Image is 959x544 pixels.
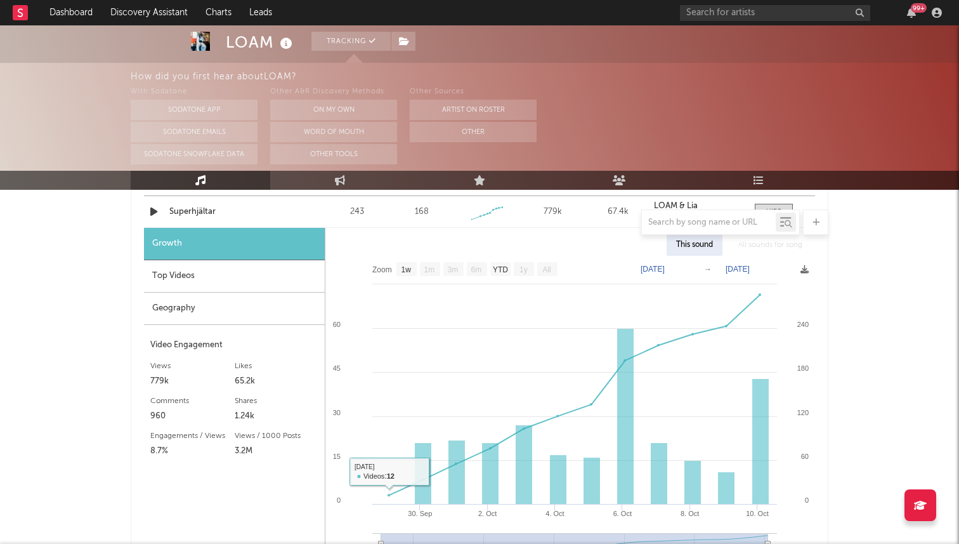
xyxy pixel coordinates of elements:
text: [DATE] [641,265,665,274]
div: Video Engagement [150,338,318,353]
div: Top Videos [144,260,325,293]
input: Search by song name or URL [642,218,776,228]
div: Growth [144,228,325,260]
a: LOAM & Lia [654,202,742,211]
text: 120 [797,409,809,416]
button: On My Own [270,100,397,120]
text: 1y [519,265,528,274]
div: 3.2M [235,444,319,459]
div: 67.4k [589,206,648,218]
text: 6. Oct [613,510,632,517]
div: Shares [235,394,319,409]
button: Word Of Mouth [270,122,397,142]
div: Comments [150,394,235,409]
text: 15 [333,453,341,460]
text: 10. Oct [746,510,768,517]
text: 60 [333,321,341,328]
text: 30. Sep [408,510,432,517]
text: 0 [337,496,341,504]
div: 1.24k [235,409,319,424]
div: 960 [150,409,235,424]
div: 8.7% [150,444,235,459]
input: Search for artists [680,5,870,21]
div: Geography [144,293,325,325]
button: Sodatone App [131,100,258,120]
text: 4. Oct [545,510,564,517]
button: Sodatone Snowflake Data [131,144,258,164]
div: LOAM [226,32,296,53]
button: 99+ [907,8,916,18]
div: All sounds for song [729,234,812,256]
text: 45 [333,364,341,372]
text: 0 [805,496,809,504]
button: Artist on Roster [410,100,537,120]
button: Tracking [311,32,391,51]
text: 6m [471,265,482,274]
text: 60 [801,453,809,460]
text: 8. Oct [681,510,699,517]
text: 180 [797,364,809,372]
div: Other Sources [410,84,537,100]
div: This sound [667,234,722,256]
div: Engagements / Views [150,428,235,444]
div: 65.2k [235,374,319,389]
text: 240 [797,321,809,328]
div: Likes [235,359,319,374]
div: With Sodatone [131,84,258,100]
text: [DATE] [726,265,750,274]
button: Other [410,122,537,142]
button: Other Tools [270,144,397,164]
text: YTD [493,265,508,274]
div: 779k [523,206,582,218]
button: Sodatone Emails [131,122,258,142]
text: Zoom [372,265,392,274]
div: Views [150,359,235,374]
text: 2. Oct [478,510,497,517]
div: Other A&R Discovery Methods [270,84,397,100]
text: All [542,265,551,274]
text: 1w [401,265,412,274]
div: Views / 1000 Posts [235,428,319,444]
div: 99 + [911,3,927,13]
text: 1m [424,265,435,274]
div: 243 [327,206,386,218]
div: 168 [415,206,429,218]
text: → [704,265,712,274]
text: 3m [448,265,459,274]
text: 30 [333,409,341,416]
div: 779k [150,374,235,389]
div: How did you first hear about LOAM ? [131,69,959,84]
a: Superhjältar [169,206,302,218]
strong: LOAM & Lia [654,202,698,210]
